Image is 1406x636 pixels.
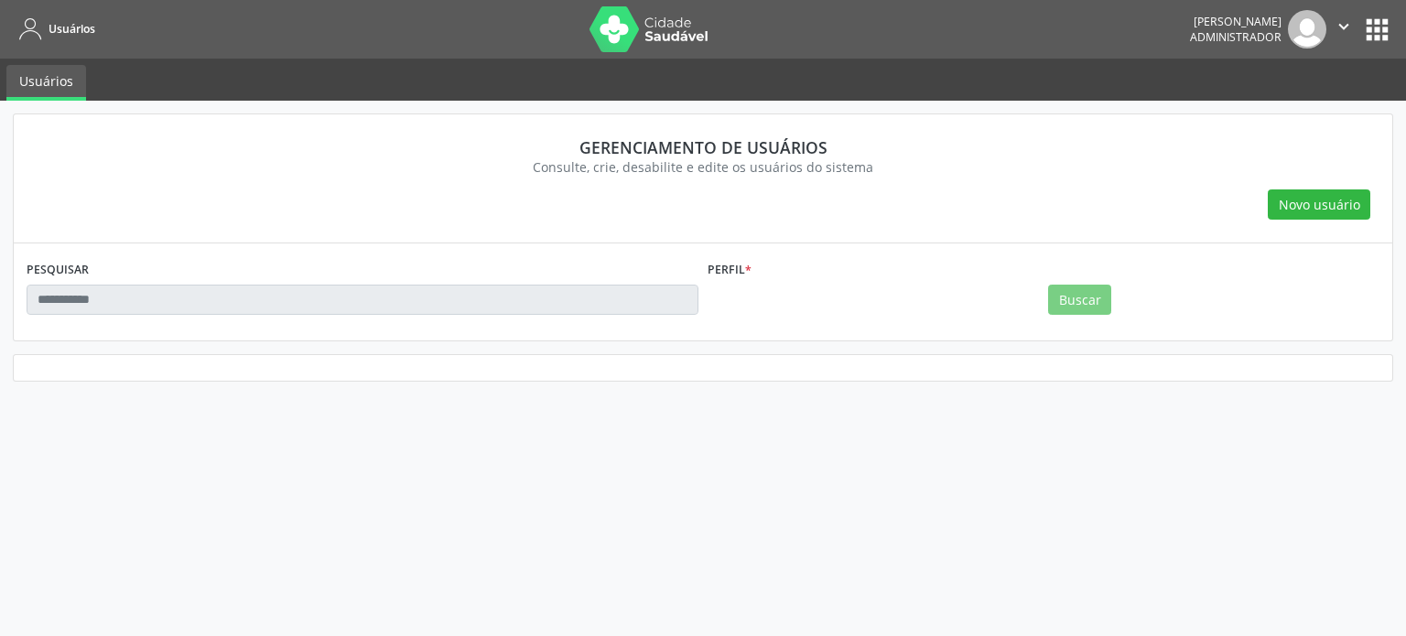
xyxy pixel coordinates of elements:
label: Perfil [708,256,752,285]
a: Usuários [13,14,95,44]
span: Usuários [49,21,95,37]
span: Novo usuário [1279,195,1360,214]
a: Usuários [6,65,86,101]
div: Consulte, crie, desabilite e edite os usuários do sistema [39,157,1367,177]
button: apps [1361,14,1393,46]
button: Novo usuário [1268,189,1370,221]
div: [PERSON_NAME] [1190,14,1282,29]
button: Buscar [1048,285,1111,316]
span: Administrador [1190,29,1282,45]
i:  [1334,16,1354,37]
label: PESQUISAR [27,256,89,285]
img: img [1288,10,1326,49]
div: Gerenciamento de usuários [39,137,1367,157]
button:  [1326,10,1361,49]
